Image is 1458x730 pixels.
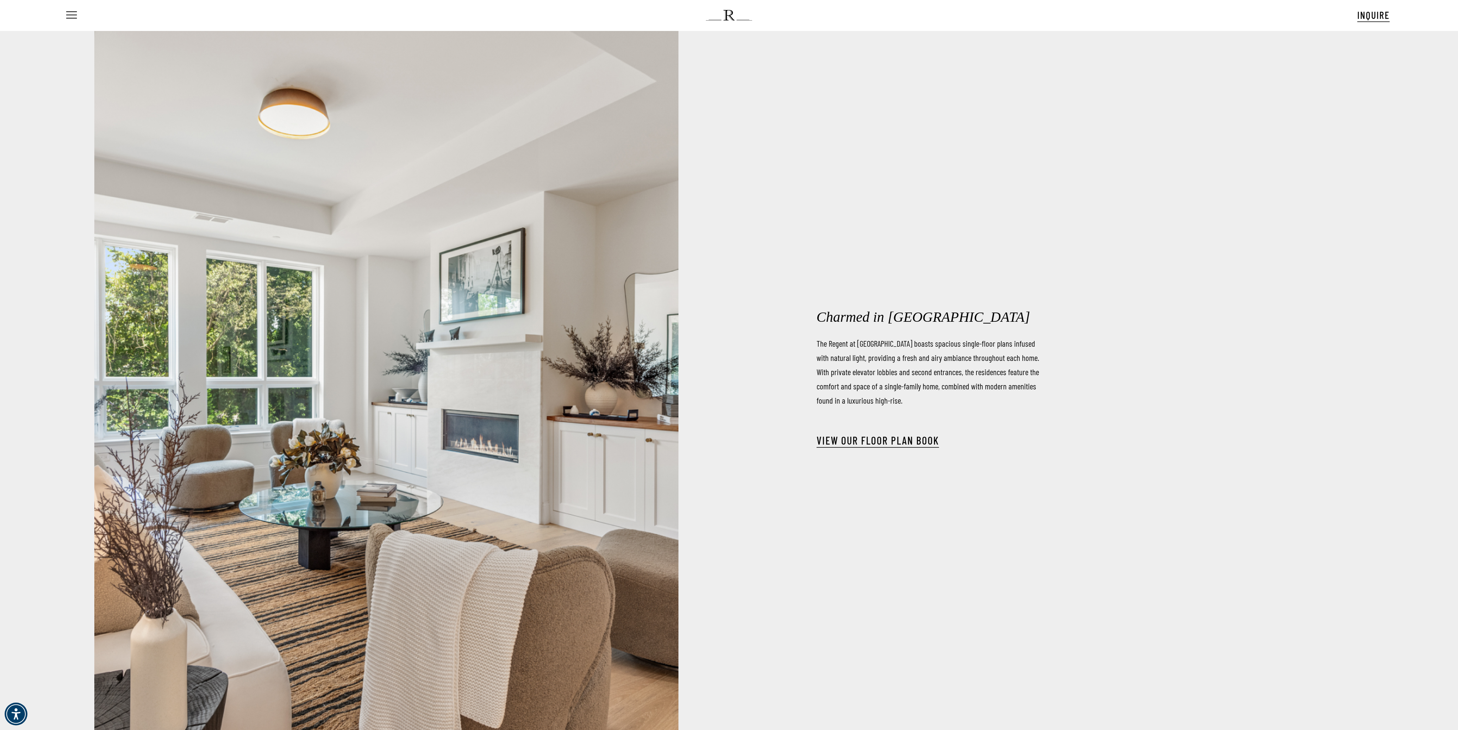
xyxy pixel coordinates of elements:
[817,336,1044,408] p: The Regent at [GEOGRAPHIC_DATA] boasts spacious single-floor plans infused with natural light, pr...
[817,306,1239,328] h2: Charmed in [GEOGRAPHIC_DATA]
[65,12,77,19] a: Navigation Menu
[817,434,939,447] a: View our Floor Plan Book
[5,703,27,725] div: Accessibility Menu
[1357,9,1390,21] span: INQUIRE
[706,10,752,21] img: The Regent
[1357,8,1390,22] a: INQUIRE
